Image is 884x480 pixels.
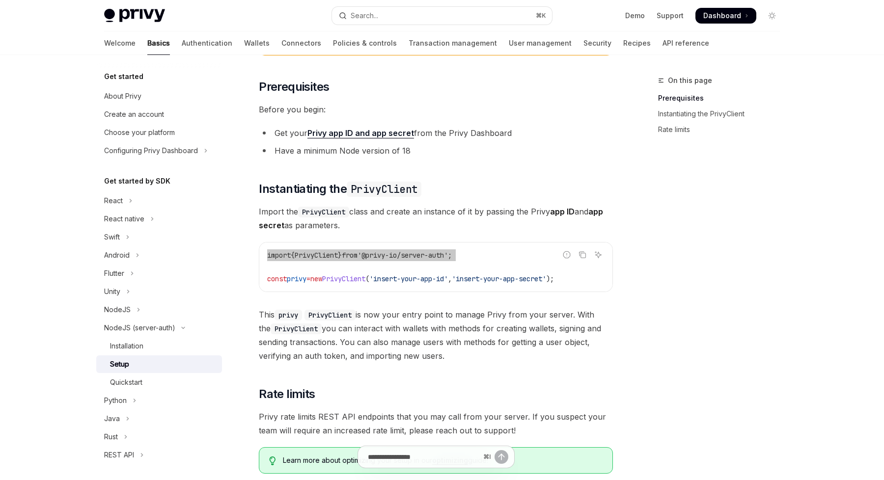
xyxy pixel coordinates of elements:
li: Have a minimum Node version of 18 [259,144,613,158]
span: ; [448,251,452,260]
code: PrivyClient [347,182,421,197]
button: Open search [332,7,552,25]
span: Import the class and create an instance of it by passing the Privy and as parameters. [259,205,613,232]
span: privy [287,274,306,283]
a: User management [509,31,572,55]
button: Copy the contents from the code block [576,248,589,261]
span: ); [546,274,554,283]
button: Toggle REST API section [96,446,222,464]
code: PrivyClient [304,310,356,320]
div: Search... [351,10,378,22]
span: PrivyClient [295,251,338,260]
a: Wallets [244,31,270,55]
span: This is now your entry point to manage Privy from your server. With the you can interact with wal... [259,308,613,363]
button: Send message [495,450,508,464]
span: Privy rate limits REST API endpoints that you may call from your server. If you suspect your team... [259,410,613,437]
span: from [342,251,358,260]
span: ( [365,274,369,283]
button: Toggle Unity section [96,283,222,300]
img: light logo [104,9,165,23]
div: React [104,195,123,207]
div: React native [104,213,144,225]
div: Choose your platform [104,127,175,138]
span: '@privy-io/server-auth' [358,251,448,260]
button: Toggle NodeJS (server-auth) section [96,319,222,337]
a: Basics [147,31,170,55]
div: Java [104,413,120,425]
button: Toggle Python section [96,392,222,409]
span: Before you begin: [259,103,613,116]
div: Android [104,249,130,261]
code: PrivyClient [298,207,349,217]
a: About Privy [96,87,222,105]
li: Get your from the Privy Dashboard [259,126,613,140]
span: { [291,251,295,260]
a: API reference [663,31,709,55]
div: Rust [104,431,118,443]
div: NodeJS (server-auth) [104,322,175,334]
a: Policies & controls [333,31,397,55]
div: Create an account [104,108,164,120]
div: Python [104,395,127,406]
div: About Privy [104,90,141,102]
a: Instantiating the PrivyClient [658,106,788,122]
button: Toggle NodeJS section [96,301,222,319]
div: Configuring Privy Dashboard [104,145,198,157]
span: const [267,274,287,283]
div: REST API [104,449,134,461]
div: Swift [104,231,120,243]
div: Quickstart [110,376,142,388]
a: Security [583,31,611,55]
a: Create an account [96,106,222,123]
span: new [310,274,322,283]
button: Report incorrect code [560,248,573,261]
button: Toggle Swift section [96,228,222,246]
a: Rate limits [658,122,788,137]
button: Toggle Flutter section [96,265,222,282]
a: Support [657,11,684,21]
span: 'insert-your-app-id' [369,274,448,283]
span: } [338,251,342,260]
span: Prerequisites [259,79,329,95]
button: Toggle Java section [96,410,222,427]
button: Toggle React section [96,192,222,210]
div: NodeJS [104,304,131,316]
a: Connectors [281,31,321,55]
a: Transaction management [409,31,497,55]
a: Privy app ID and app secret [307,128,414,138]
code: privy [275,310,302,320]
button: Toggle dark mode [764,8,780,24]
input: Ask a question... [368,446,479,468]
div: Installation [110,340,143,352]
button: Toggle Rust section [96,428,222,446]
span: import [267,251,291,260]
span: PrivyClient [322,274,365,283]
code: PrivyClient [271,323,322,334]
button: Toggle Android section [96,246,222,264]
a: Demo [625,11,645,21]
strong: app ID [550,207,575,216]
h5: Get started by SDK [104,175,170,187]
span: Rate limits [259,386,315,402]
div: Flutter [104,267,124,279]
a: Quickstart [96,373,222,391]
span: = [306,274,310,283]
div: Setup [110,358,129,370]
a: Installation [96,337,222,355]
span: 'insert-your-app-secret' [452,274,546,283]
span: Instantiating the [259,181,421,197]
h5: Get started [104,71,143,82]
a: Prerequisites [658,90,788,106]
button: Ask AI [592,248,605,261]
a: Choose your platform [96,124,222,141]
button: Toggle Configuring Privy Dashboard section [96,142,222,160]
a: Dashboard [695,8,756,24]
span: On this page [668,75,712,86]
a: Setup [96,355,222,373]
span: Dashboard [703,11,741,21]
a: Authentication [182,31,232,55]
span: ⌘ K [536,12,546,20]
button: Toggle React native section [96,210,222,228]
span: , [448,274,452,283]
a: Welcome [104,31,136,55]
